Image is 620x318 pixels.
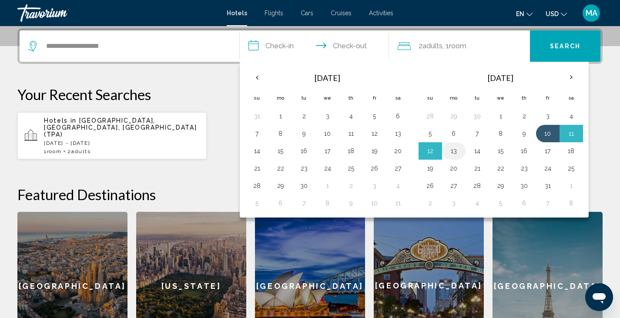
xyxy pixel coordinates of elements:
button: Day 19 [368,145,382,157]
button: Day 21 [470,162,484,174]
button: Day 14 [250,145,264,157]
button: Day 1 [274,110,288,122]
button: Day 4 [470,197,484,209]
button: Day 8 [274,127,288,140]
button: Day 3 [447,197,461,209]
span: Activities [369,10,393,17]
button: Day 5 [368,110,382,122]
h2: Featured Destinations [17,186,603,203]
button: Day 3 [541,110,555,122]
button: Day 2 [423,197,437,209]
p: Your Recent Searches [17,86,603,103]
div: Search widget [20,30,600,62]
button: Day 14 [470,145,484,157]
button: Day 16 [517,145,531,157]
button: Day 19 [423,162,437,174]
span: Hotels [227,10,247,17]
button: User Menu [580,4,603,22]
span: Search [550,43,580,50]
button: Day 30 [470,110,484,122]
button: Day 5 [494,197,508,209]
button: Search [530,30,600,62]
th: [DATE] [269,67,386,88]
button: Day 4 [391,180,405,192]
button: Day 7 [250,127,264,140]
button: Day 10 [321,127,335,140]
button: Day 29 [447,110,461,122]
button: Day 2 [297,110,311,122]
button: Day 24 [321,162,335,174]
span: Room [47,148,62,154]
button: Day 27 [391,162,405,174]
button: Hotels in [GEOGRAPHIC_DATA], [GEOGRAPHIC_DATA], [GEOGRAPHIC_DATA] (TPA)[DATE] - [DATE]1Room2Adults [17,112,207,160]
button: Day 25 [344,162,358,174]
button: Day 20 [447,162,461,174]
span: Adults [422,42,442,50]
button: Travelers: 2 adults, 0 children [389,30,530,62]
button: Day 18 [564,145,578,157]
button: Day 13 [391,127,405,140]
button: Day 23 [297,162,311,174]
button: Day 15 [494,145,508,157]
button: Day 9 [344,197,358,209]
button: Day 7 [470,127,484,140]
button: Day 30 [517,180,531,192]
button: Check in and out dates [240,30,389,62]
button: Day 9 [517,127,531,140]
button: Day 27 [447,180,461,192]
button: Day 1 [564,180,578,192]
iframe: Button to launch messaging window [585,283,613,311]
button: Day 25 [564,162,578,174]
button: Day 11 [391,197,405,209]
button: Day 8 [494,127,508,140]
button: Day 12 [423,145,437,157]
span: 2 [67,148,90,154]
button: Day 24 [541,162,555,174]
button: Next month [560,67,583,87]
button: Day 6 [517,197,531,209]
button: Day 10 [368,197,382,209]
button: Day 7 [541,197,555,209]
button: Day 31 [541,180,555,192]
button: Day 5 [250,197,264,209]
button: Day 12 [368,127,382,140]
button: Day 17 [541,145,555,157]
span: , 1 [442,40,466,52]
button: Day 11 [564,127,578,140]
button: Day 8 [321,197,335,209]
button: Previous month [245,67,269,87]
button: Day 13 [447,145,461,157]
button: Day 3 [321,110,335,122]
button: Day 17 [321,145,335,157]
button: Day 1 [494,110,508,122]
button: Day 16 [297,145,311,157]
button: Day 6 [447,127,461,140]
button: Day 8 [564,197,578,209]
span: en [516,10,524,17]
a: Cars [301,10,313,17]
button: Day 28 [423,110,437,122]
button: Day 22 [494,162,508,174]
button: Day 2 [344,180,358,192]
button: Day 1 [321,180,335,192]
span: Hotels in [44,117,77,124]
button: Day 28 [250,180,264,192]
a: Travorium [17,4,218,22]
button: Day 20 [391,145,405,157]
button: Day 29 [274,180,288,192]
button: Day 4 [344,110,358,122]
span: USD [546,10,559,17]
button: Day 30 [297,180,311,192]
button: Day 6 [274,197,288,209]
span: Adults [71,148,90,154]
button: Day 23 [517,162,531,174]
button: Day 9 [297,127,311,140]
a: Flights [265,10,283,17]
button: Day 11 [344,127,358,140]
span: Room [449,42,466,50]
button: Day 31 [250,110,264,122]
button: Day 29 [494,180,508,192]
span: 2 [419,40,442,52]
button: Day 10 [541,127,555,140]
